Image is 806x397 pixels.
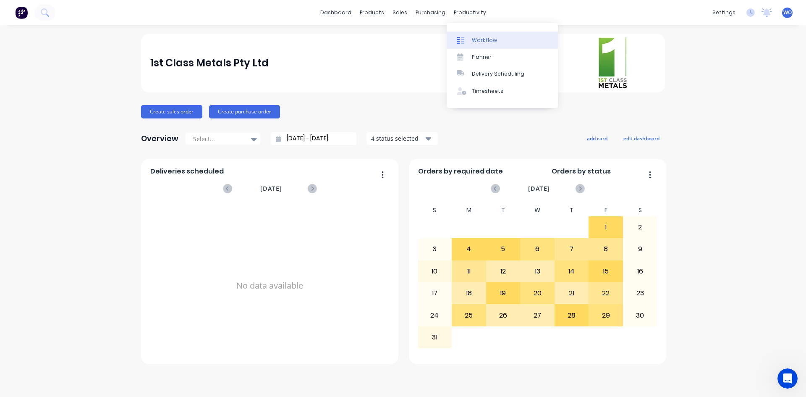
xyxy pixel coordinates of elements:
a: Delivery Scheduling [447,66,558,82]
div: 10 [418,261,452,282]
a: Workflow [447,32,558,48]
div: T [486,204,521,216]
div: 31 [418,327,452,348]
a: dashboard [316,6,356,19]
div: T [555,204,589,216]
span: Deliveries scheduled [150,166,224,176]
div: Timesheets [472,87,503,95]
div: 29 [589,305,623,326]
div: 8 [589,239,623,260]
div: 26 [487,305,520,326]
div: 21 [555,283,589,304]
div: products [356,6,388,19]
button: Create purchase order [209,105,280,118]
button: 4 status selected [366,132,438,145]
div: M [452,204,486,216]
div: 17 [418,283,452,304]
img: Factory [15,6,28,19]
div: settings [708,6,740,19]
div: 1st Class Metals Pty Ltd [150,55,269,71]
div: 4 status selected [371,134,424,143]
div: productivity [450,6,490,19]
div: 6 [521,239,554,260]
div: 19 [487,283,520,304]
div: W [520,204,555,216]
a: Planner [447,49,558,66]
div: 5 [487,239,520,260]
span: [DATE] [528,184,550,193]
div: Overview [141,130,178,147]
div: 30 [623,305,657,326]
div: 16 [623,261,657,282]
div: 13 [521,261,554,282]
div: 18 [452,283,486,304]
div: 7 [555,239,589,260]
span: Orders by status [552,166,611,176]
div: 27 [521,305,554,326]
button: add card [581,133,613,144]
div: 9 [623,239,657,260]
div: S [623,204,657,216]
span: Orders by required date [418,166,503,176]
div: 28 [555,305,589,326]
div: 25 [452,305,486,326]
div: 4 [452,239,486,260]
span: [DATE] [260,184,282,193]
div: sales [388,6,411,19]
div: 3 [418,239,452,260]
div: Planner [472,53,492,61]
div: 14 [555,261,589,282]
iframe: Intercom live chat [777,368,798,389]
div: S [418,204,452,216]
a: Timesheets [447,83,558,100]
button: Create sales order [141,105,202,118]
div: 11 [452,261,486,282]
div: 22 [589,283,623,304]
div: Workflow [472,37,497,44]
div: 20 [521,283,554,304]
div: 2 [623,217,657,238]
div: 24 [418,305,452,326]
div: 15 [589,261,623,282]
div: Delivery Scheduling [472,70,524,78]
div: F [589,204,623,216]
button: edit dashboard [618,133,665,144]
div: 23 [623,283,657,304]
div: purchasing [411,6,450,19]
span: WO [783,9,792,16]
div: 1 [589,217,623,238]
div: No data available [150,204,390,367]
img: 1st Class Metals Pty Ltd [597,36,628,90]
div: 12 [487,261,520,282]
